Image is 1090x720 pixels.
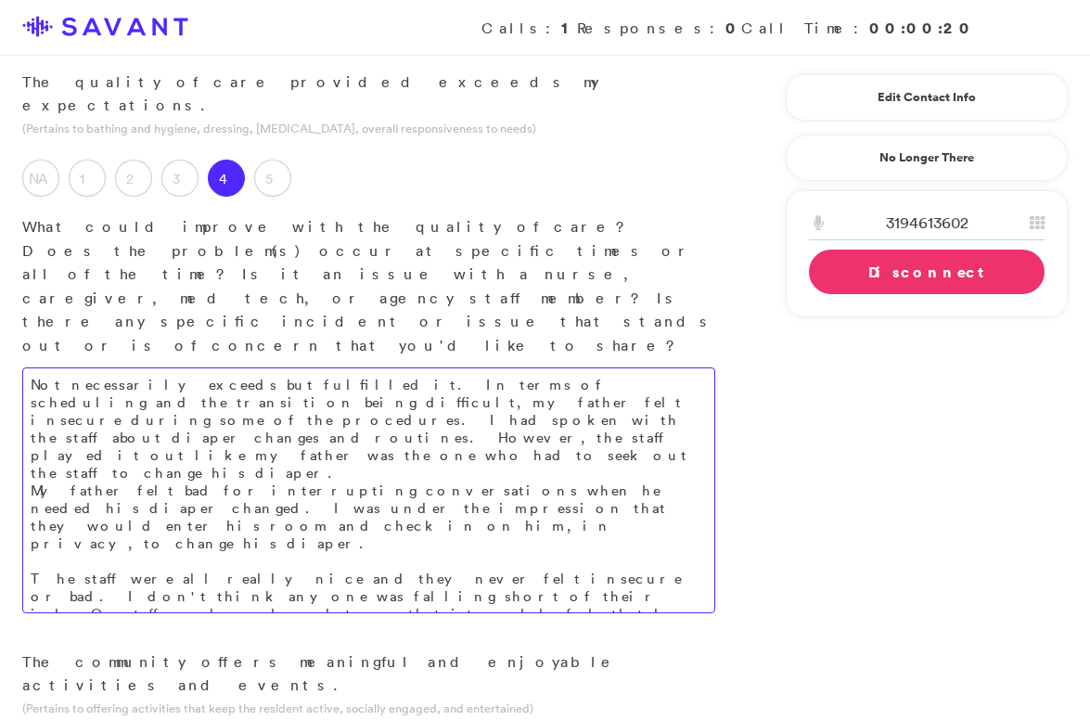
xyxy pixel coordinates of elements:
p: What could improve with the quality of care? Does the problem(s) occur at specific times or all o... [22,215,715,358]
a: No Longer There [786,135,1068,181]
p: (Pertains to offering activities that keep the resident active, socially engaged, and entertained) [22,700,715,717]
p: The community offers meaningful and enjoyable activities and events. [22,650,715,698]
p: The quality of care provided exceeds my expectations. [22,71,715,118]
strong: 1 [561,18,577,38]
label: 1 [69,160,106,197]
a: Edit Contact Info [809,83,1045,112]
label: 2 [115,160,152,197]
label: NA [22,160,59,197]
label: 4 [208,160,245,197]
label: 3 [161,160,199,197]
a: Disconnect [809,250,1045,294]
label: 5 [254,160,291,197]
strong: 0 [725,18,741,38]
strong: 00:00:20 [869,18,975,38]
p: (Pertains to bathing and hygiene, dressing, [MEDICAL_DATA], overall responsiveness to needs) [22,120,715,137]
